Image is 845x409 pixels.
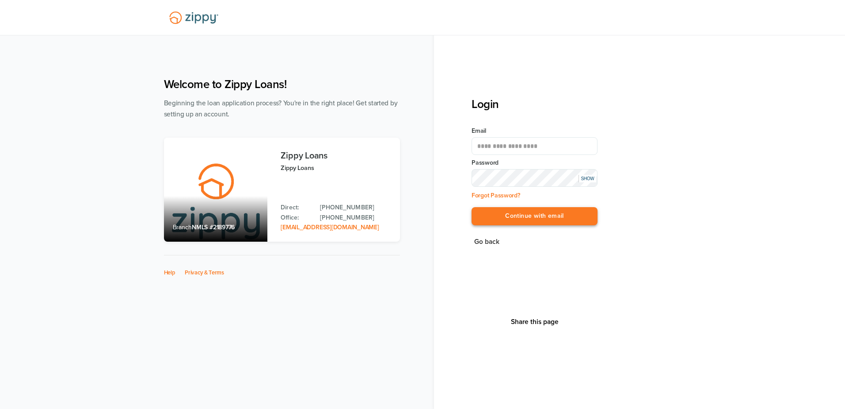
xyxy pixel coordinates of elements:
a: Direct Phone: 512-975-2947 [320,203,391,212]
div: SHOW [579,175,596,182]
span: NMLS #2189776 [192,224,235,231]
h1: Welcome to Zippy Loans! [164,77,400,91]
input: Email Address [472,137,598,155]
a: Privacy & Terms [185,269,224,276]
p: Direct: [281,203,311,212]
label: Email [472,127,598,135]
span: Beginning the loan application process? You're in the right place! Get started by setting up an a... [164,99,398,118]
p: Zippy Loans [281,163,391,173]
button: Share This Page [508,317,561,326]
img: Lender Logo [164,8,224,28]
label: Password [472,158,598,167]
input: Input Password [472,169,598,187]
span: Branch [173,224,192,231]
a: Forgot Password? [472,192,520,199]
a: Office Phone: 512-975-2947 [320,213,391,223]
h3: Login [472,97,598,111]
p: Office: [281,213,311,223]
button: Continue with email [472,207,598,225]
a: Email Address: zippyguide@zippymh.com [281,224,379,231]
h3: Zippy Loans [281,151,391,161]
a: Help [164,269,175,276]
button: Go back [472,236,502,248]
